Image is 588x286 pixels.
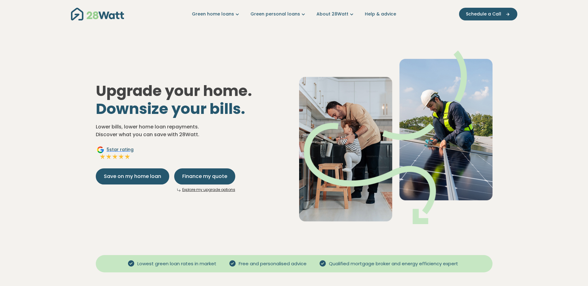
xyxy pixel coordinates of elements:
[96,82,289,118] h1: Upgrade your home.
[97,146,104,154] img: Google
[174,168,235,184] button: Finance my quote
[182,187,235,192] a: Explore my upgrade options
[124,154,130,160] img: Full star
[466,11,501,17] span: Schedule a Call
[71,6,517,22] nav: Main navigation
[326,260,461,267] span: Qualified mortgage broker and energy efficiency expert
[236,260,309,267] span: Free and personalised advice
[96,168,169,184] button: Save on my home loan
[106,154,112,160] img: Full star
[459,8,517,20] button: Schedule a Call
[112,154,118,160] img: Full star
[107,146,134,153] span: 5 star rating
[104,173,161,180] span: Save on my home loan
[316,11,355,17] a: About 28Watt
[135,260,219,267] span: Lowest green loan rates in market
[71,8,124,20] img: 28Watt
[96,123,289,139] p: Lower bills, lower home loan repayments. Discover what you can save with 28Watt.
[299,50,493,224] img: Dad helping toddler
[365,11,396,17] a: Help & advice
[250,11,307,17] a: Green personal loans
[96,98,245,119] span: Downsize your bills.
[192,11,241,17] a: Green home loans
[96,146,135,161] a: Google5star ratingFull starFull starFull starFull starFull star
[99,154,106,160] img: Full star
[118,154,124,160] img: Full star
[182,173,227,180] span: Finance my quote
